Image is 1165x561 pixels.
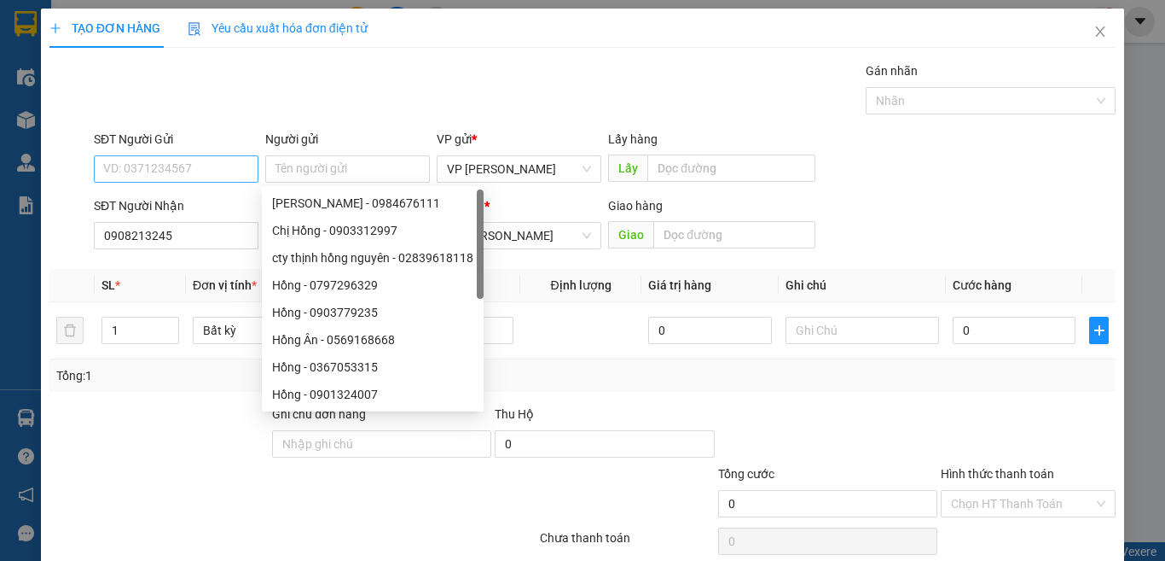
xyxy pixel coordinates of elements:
li: (c) 2017 [143,81,235,102]
span: Lấy hàng [608,132,658,146]
div: SĐT Người Gửi [94,130,258,149]
div: Tổng: 1 [56,366,451,385]
span: plus [49,22,61,34]
span: Cước hàng [953,278,1011,292]
label: Hình thức thanh toán [941,467,1054,481]
input: 0 [648,317,771,344]
div: Hồng - 0367053315 [272,358,473,377]
b: Gửi khách hàng [105,25,169,105]
span: Đơn vị tính [193,278,257,292]
button: plus [1089,317,1109,344]
span: TẠO ĐƠN HÀNG [49,21,160,35]
span: Thu Hộ [495,407,534,421]
div: SĐT Người Nhận [94,196,258,215]
div: Hồng Ân - 0569168668 [272,330,473,349]
div: cty thịnh hồng nguyên - 02839618118 [262,244,484,272]
button: delete [56,317,84,344]
img: logo.jpg [185,21,226,62]
img: icon [188,22,201,36]
label: Gán nhãn [866,64,918,78]
input: Dọc đường [653,221,815,248]
div: Hồng - 0901324007 [262,381,484,408]
div: Hồng - 0797296329 [272,276,473,295]
span: Định lượng [550,278,611,292]
span: Tp Hồ Chí Minh [447,223,591,248]
input: Ghi chú đơn hàng [272,430,491,458]
button: Close [1076,9,1124,56]
input: Ghi Chú [785,317,939,344]
div: Chưa thanh toán [538,529,716,558]
div: Hồng - 0901324007 [272,385,473,404]
span: Lấy [608,155,647,182]
span: plus [1090,324,1108,337]
div: Hồng - 0797296329 [262,272,484,299]
div: Người gửi [265,130,430,149]
span: close [1093,25,1107,38]
span: Bất kỳ [203,318,336,343]
b: [DOMAIN_NAME] [143,65,235,79]
div: Hồng Ân - 0569168668 [262,326,484,354]
span: SL [101,278,115,292]
th: Ghi chú [779,269,946,302]
label: Ghi chú đơn hàng [272,407,366,421]
span: Tổng cước [718,467,774,481]
div: Hồng - 0367053315 [262,354,484,381]
span: Yêu cầu xuất hóa đơn điện tử [188,21,368,35]
div: VP gửi [437,130,601,149]
b: [PERSON_NAME] [21,110,96,190]
div: [PERSON_NAME] - 0984676111 [272,194,473,213]
div: hồng khánh - 0984676111 [262,190,484,217]
input: Dọc đường [647,155,815,182]
div: cty thịnh hồng nguyên - 02839618118 [272,248,473,267]
span: VP Phan Rang [447,156,591,182]
div: Hồng - 0903779235 [262,299,484,326]
span: Giao [608,221,653,248]
div: Chị Hồng - 0903312997 [272,221,473,240]
div: Chị Hồng - 0903312997 [262,217,484,244]
span: Giá trị hàng [648,278,711,292]
div: Hồng - 0903779235 [272,303,473,322]
span: Giao hàng [608,199,663,213]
